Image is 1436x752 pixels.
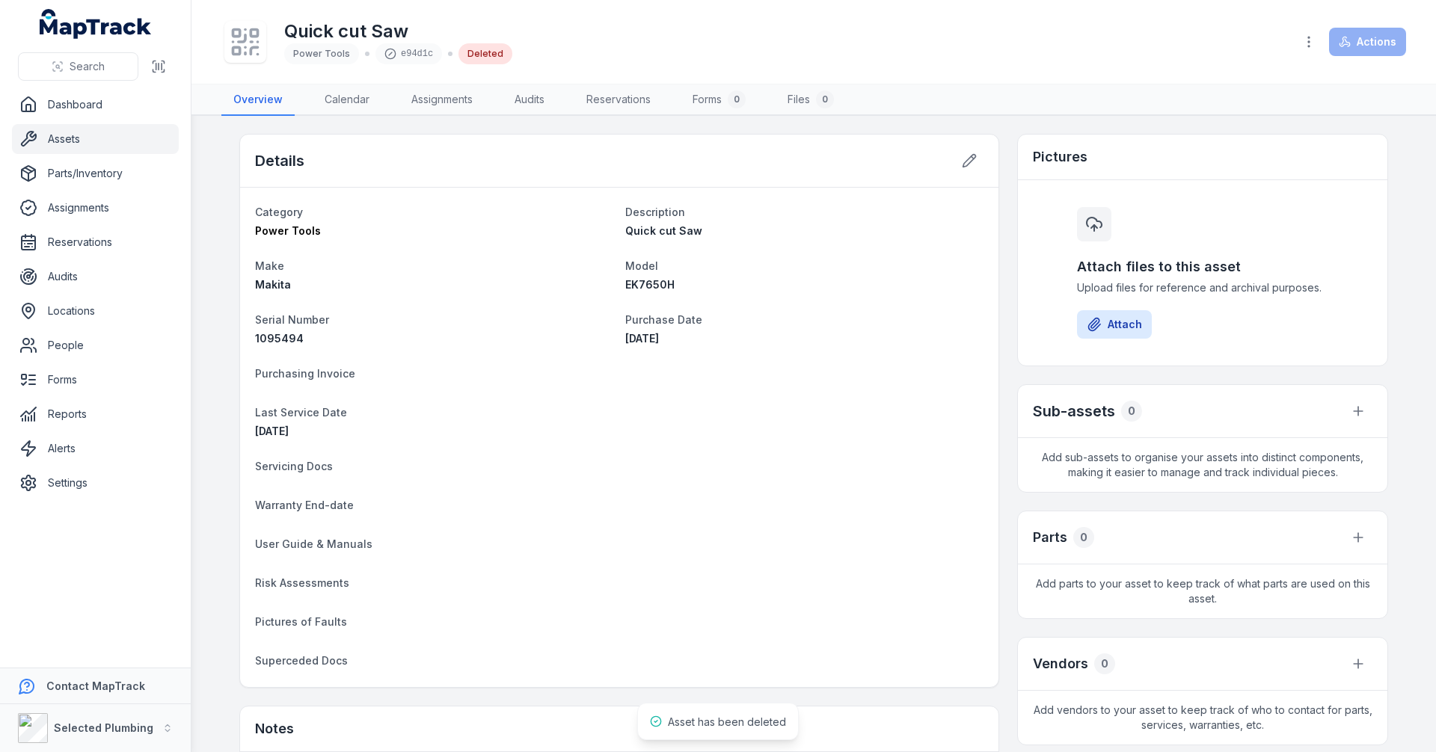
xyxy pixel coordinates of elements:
[1073,527,1094,548] div: 0
[1077,310,1152,339] button: Attach
[12,468,179,498] a: Settings
[255,537,372,550] span: User Guide & Manuals
[255,332,304,345] span: 1095494
[40,9,152,39] a: MapTrack
[1077,280,1328,295] span: Upload files for reference and archival purposes.
[12,330,179,360] a: People
[255,150,304,171] h2: Details
[1018,564,1387,618] span: Add parts to your asset to keep track of what parts are used on this asset.
[255,499,354,511] span: Warranty End-date
[12,365,179,395] a: Forms
[255,425,289,437] time: 2/24/2023, 8:00:00 AM
[625,224,702,237] span: Quick cut Saw
[1033,527,1067,548] h3: Parts
[1121,401,1142,422] div: 0
[293,48,350,59] span: Power Tools
[255,718,294,739] h3: Notes
[255,313,329,326] span: Serial Number
[255,367,355,380] span: Purchasing Invoice
[255,206,303,218] span: Category
[255,654,348,667] span: Superceded Docs
[574,84,663,116] a: Reservations
[1077,256,1328,277] h3: Attach files to this asset
[255,224,321,237] span: Power Tools
[1018,691,1387,745] span: Add vendors to your asset to keep track of who to contact for parts, services, warranties, etc.
[12,193,179,223] a: Assignments
[12,227,179,257] a: Reservations
[728,90,746,108] div: 0
[681,84,758,116] a: Forms0
[625,313,702,326] span: Purchase Date
[70,59,105,74] span: Search
[255,425,289,437] span: [DATE]
[12,90,179,120] a: Dashboard
[458,43,512,64] div: Deleted
[625,259,658,272] span: Model
[255,576,349,589] span: Risk Assessments
[668,715,786,728] span: Asset has been deleted
[221,84,295,116] a: Overview
[12,262,179,292] a: Audits
[255,406,347,419] span: Last Service Date
[12,158,179,188] a: Parts/Inventory
[313,84,381,116] a: Calendar
[255,460,333,472] span: Servicing Docs
[1033,401,1115,422] h2: Sub-assets
[1033,653,1088,674] h3: Vendors
[375,43,442,64] div: e94d1c
[46,679,145,692] strong: Contact MapTrack
[255,615,347,628] span: Pictures of Faults
[1033,147,1087,167] h3: Pictures
[54,721,153,734] strong: Selected Plumbing
[12,399,179,429] a: Reports
[503,84,556,116] a: Audits
[625,332,659,345] span: [DATE]
[18,52,138,81] button: Search
[255,259,284,272] span: Make
[12,434,179,463] a: Alerts
[625,332,659,345] time: 2/18/2021, 8:00:00 AM
[12,296,179,326] a: Locations
[1018,438,1387,492] span: Add sub-assets to organise your assets into distinct components, making it easier to manage and t...
[776,84,846,116] a: Files0
[399,84,485,116] a: Assignments
[284,19,512,43] h1: Quick cut Saw
[625,206,685,218] span: Description
[816,90,834,108] div: 0
[255,278,291,291] span: Makita
[12,124,179,154] a: Assets
[1094,653,1115,674] div: 0
[625,278,675,291] span: EK7650H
